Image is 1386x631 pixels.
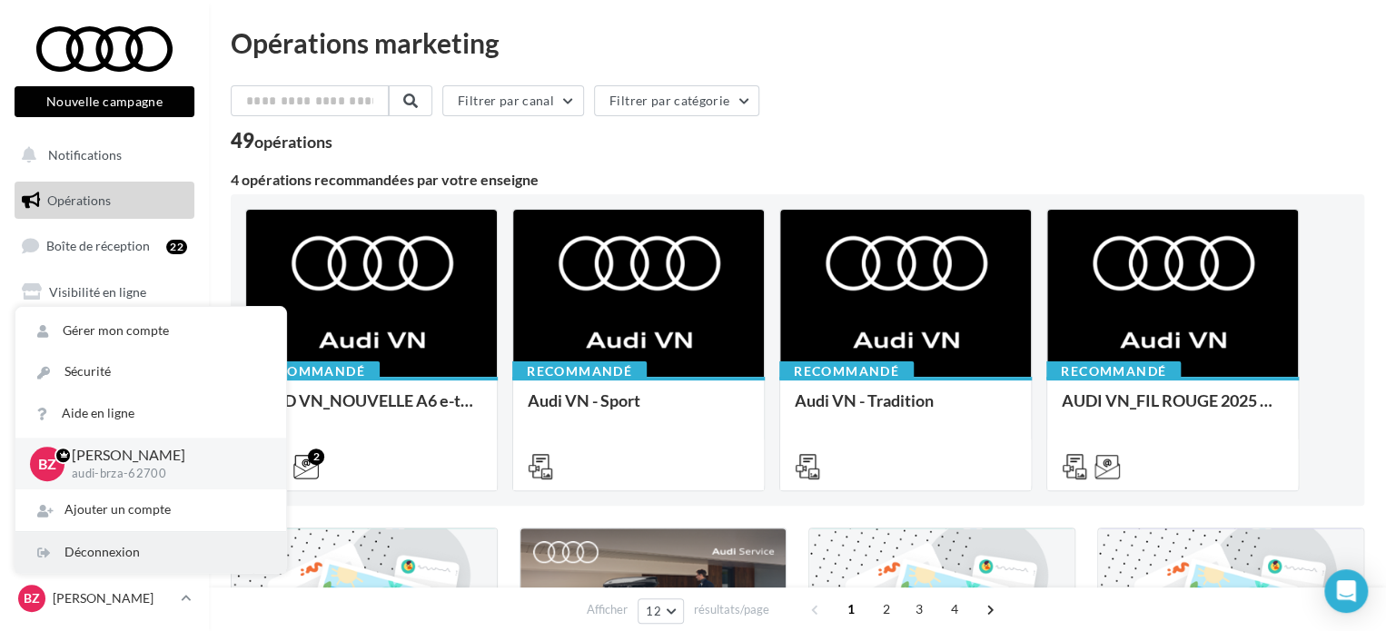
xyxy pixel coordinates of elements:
[11,273,198,311] a: Visibilité en ligne
[11,409,198,462] a: PLV et print personnalisable
[72,445,257,466] p: [PERSON_NAME]
[15,532,286,573] div: Déconnexion
[587,601,628,618] span: Afficher
[245,361,380,381] div: Recommandé
[646,604,661,618] span: 12
[15,311,286,351] a: Gérer mon compte
[594,85,759,116] button: Filtrer par catégorie
[38,453,56,474] span: BZ
[15,581,194,616] a: BZ [PERSON_NAME]
[442,85,584,116] button: Filtrer par canal
[15,393,286,434] a: Aide en ligne
[49,284,146,300] span: Visibilité en ligne
[53,589,173,607] p: [PERSON_NAME]
[47,192,111,208] span: Opérations
[694,601,769,618] span: résultats/page
[15,351,286,392] a: Sécurité
[48,147,122,163] span: Notifications
[638,598,684,624] button: 12
[1062,391,1283,428] div: AUDI VN_FIL ROUGE 2025 - A1, Q2, Q3, Q5 et Q4 e-tron
[15,489,286,530] div: Ajouter un compte
[231,173,1364,187] div: 4 opérations recommandées par votre enseigne
[11,136,191,174] button: Notifications
[11,226,198,265] a: Boîte de réception22
[512,361,647,381] div: Recommandé
[11,363,198,401] a: Médiathèque
[837,595,866,624] span: 1
[308,449,324,465] div: 2
[166,240,187,254] div: 22
[261,391,482,428] div: AUD VN_NOUVELLE A6 e-tron
[779,361,914,381] div: Recommandé
[795,391,1016,428] div: Audi VN - Tradition
[11,182,198,220] a: Opérations
[254,133,332,150] div: opérations
[72,466,257,482] p: audi-brza-62700
[231,131,332,151] div: 49
[1046,361,1181,381] div: Recommandé
[872,595,901,624] span: 2
[1324,569,1368,613] div: Open Intercom Messenger
[46,238,150,253] span: Boîte de réception
[940,595,969,624] span: 4
[231,29,1364,56] div: Opérations marketing
[905,595,934,624] span: 3
[11,319,198,357] a: Campagnes
[528,391,749,428] div: Audi VN - Sport
[15,86,194,117] button: Nouvelle campagne
[24,589,40,607] span: BZ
